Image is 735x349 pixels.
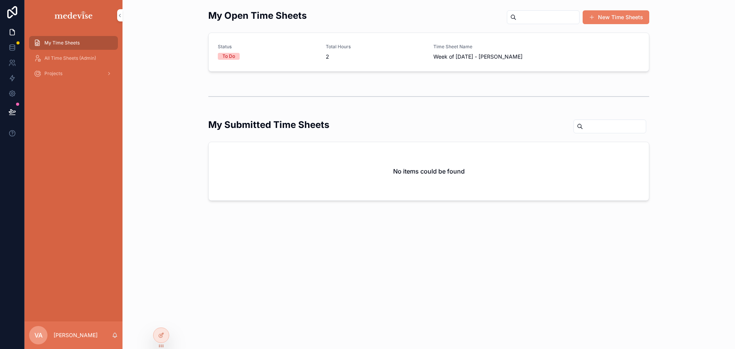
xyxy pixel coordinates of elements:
h2: My Open Time Sheets [208,9,307,22]
span: Time Sheet Name [433,44,532,50]
button: New Time Sheets [583,10,649,24]
a: Projects [29,67,118,80]
div: scrollable content [24,31,122,90]
span: Total Hours [326,44,425,50]
span: My Time Sheets [44,40,80,46]
span: Status [218,44,317,50]
span: Week of [DATE] - [PERSON_NAME] [433,53,532,61]
h2: My Submitted Time Sheets [208,118,329,131]
p: [PERSON_NAME] [54,331,98,339]
h2: No items could be found [393,167,465,176]
span: VA [34,331,42,340]
img: App logo [53,9,94,21]
a: All Time Sheets (Admin) [29,51,118,65]
span: Projects [44,70,62,77]
a: StatusTo DoTotal Hours2Time Sheet NameWeek of [DATE] - [PERSON_NAME] [209,33,649,71]
a: My Time Sheets [29,36,118,50]
iframe: Spotlight [1,37,15,51]
span: 2 [326,53,425,61]
span: All Time Sheets (Admin) [44,55,96,61]
div: To Do [222,53,235,60]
